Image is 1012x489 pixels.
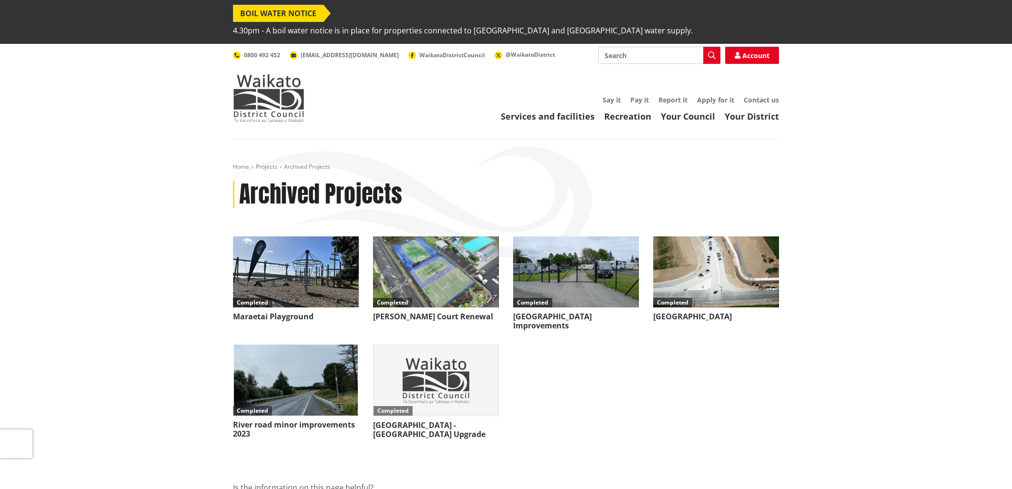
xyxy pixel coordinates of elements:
[233,163,779,171] nav: breadcrumb
[233,74,304,122] img: Waikato District Council - Te Kaunihera aa Takiwaa o Waikato
[744,95,779,104] a: Contact us
[725,47,779,64] a: Account
[697,95,734,104] a: Apply for it
[374,406,413,416] div: Completed
[233,420,359,438] h3: River road minor improvements 2023
[513,236,639,307] img: Completed 5
[501,111,595,122] a: Services and facilities
[373,298,412,307] div: Completed
[290,51,399,59] a: [EMAIL_ADDRESS][DOMAIN_NAME]
[233,298,272,307] div: Completed
[419,51,485,59] span: WaikatoDistrictCouncil
[244,51,280,59] span: 0800 492 452
[233,236,359,321] a: Completed Maraetai Bay playground opening Maraetai Playground
[233,345,359,438] a: Completed River road minor improvements 2023
[725,111,779,122] a: Your District
[513,298,552,307] div: Completed
[256,163,277,171] a: Projects
[233,5,324,22] span: BOIL WATER NOTICE
[233,51,280,59] a: 0800 492 452
[604,111,651,122] a: Recreation
[653,312,779,321] h3: [GEOGRAPHIC_DATA]
[513,236,639,330] a: Completed [GEOGRAPHIC_DATA] Improvements
[630,95,649,104] a: Pay it
[374,345,498,415] img: Tuakau - West Street Carpark Upgrade
[603,95,621,104] a: Say it
[653,298,692,307] div: Completed
[373,421,499,439] h3: [GEOGRAPHIC_DATA] - [GEOGRAPHIC_DATA] Upgrade
[301,51,399,59] span: [EMAIL_ADDRESS][DOMAIN_NAME]
[233,345,359,416] img: PR-21250 River Road Minor Improvements 3
[233,163,249,171] a: Home
[373,236,499,307] img: Lightybody Reserve Courts Feb 2024
[653,236,779,321] a: Completed [GEOGRAPHIC_DATA]
[661,111,715,122] a: Your Council
[373,312,499,321] h3: [PERSON_NAME] Court Renewal
[284,163,330,171] span: Archived Projects
[233,236,359,307] img: Maraetai Bay playground opening
[233,406,272,416] div: Completed
[233,312,359,321] h3: Maraetai Playground
[373,236,499,321] a: Completed [PERSON_NAME] Court Renewal
[598,47,720,64] input: Search input
[506,51,555,59] span: @WaikatoDistrict
[653,236,779,307] img: Horsham Downs Link Overhead View
[658,95,688,104] a: Report it
[239,181,402,208] h1: Archived Projects
[408,51,485,59] a: WaikatoDistrictCouncil
[373,345,499,439] a: Completed [GEOGRAPHIC_DATA] - [GEOGRAPHIC_DATA] Upgrade
[233,22,693,39] span: 4.30pm - A boil water notice is in place for properties connected to [GEOGRAPHIC_DATA] and [GEOGR...
[495,51,555,59] a: @WaikatoDistrict
[513,312,639,330] h3: [GEOGRAPHIC_DATA] Improvements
